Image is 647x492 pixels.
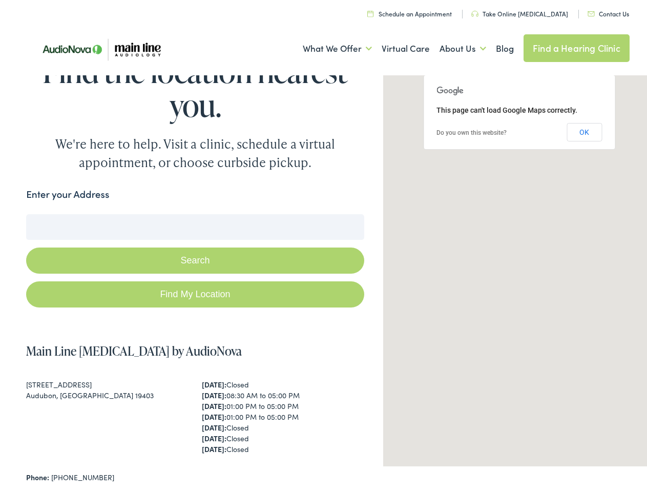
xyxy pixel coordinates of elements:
strong: [DATE]: [202,387,226,397]
strong: [DATE]: [202,398,226,408]
a: Find a Hearing Clinic [524,31,630,59]
a: What We Offer [303,27,372,65]
a: Virtual Care [382,27,430,65]
img: utility icon [471,8,478,14]
label: Enter your Address [26,184,109,199]
a: Contact Us [588,6,629,15]
button: OK [567,120,602,138]
input: Enter your address or zip code [26,211,364,237]
strong: [DATE]: [202,441,226,451]
a: Main Line [MEDICAL_DATA] by AudioNova [26,339,242,356]
a: [PHONE_NUMBER] [51,469,114,479]
strong: Phone: [26,469,49,479]
button: Search [26,244,364,271]
strong: [DATE]: [202,376,226,386]
a: Do you own this website? [436,126,507,133]
h1: Find the location nearest you. [26,51,364,119]
a: About Us [440,27,486,65]
a: Blog [496,27,514,65]
div: Audubon, [GEOGRAPHIC_DATA] 19403 [26,387,189,398]
a: Schedule an Appointment [367,6,452,15]
span: This page can't load Google Maps correctly. [436,103,577,111]
strong: [DATE]: [202,408,226,419]
img: utility icon [588,8,595,13]
strong: [DATE]: [202,430,226,440]
div: [STREET_ADDRESS] [26,376,189,387]
div: Closed 08:30 AM to 05:00 PM 01:00 PM to 05:00 PM 01:00 PM to 05:00 PM Closed Closed Closed [202,376,364,452]
a: Take Online [MEDICAL_DATA] [471,6,568,15]
div: We're here to help. Visit a clinic, schedule a virtual appointment, or choose curbside pickup. [31,132,359,169]
img: utility icon [367,7,373,14]
a: Find My Location [26,278,364,304]
strong: [DATE]: [202,419,226,429]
